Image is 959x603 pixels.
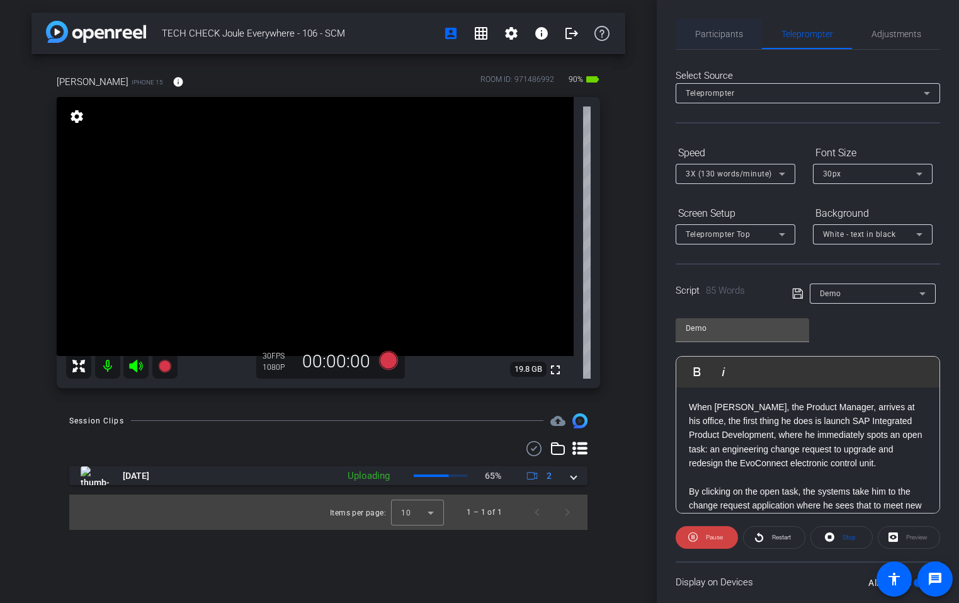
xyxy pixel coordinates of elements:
mat-icon: settings [504,26,519,41]
span: Destinations for your clips [550,413,565,428]
div: Items per page: [330,507,386,519]
button: Bold (⌘B) [685,359,709,384]
div: Uploading [341,469,396,483]
div: Script [676,284,775,298]
span: 90% [567,69,585,89]
mat-icon: grid_on [474,26,489,41]
div: ROOM ID: 971486992 [480,74,554,92]
span: [DATE] [123,469,149,483]
div: 30 [263,351,294,361]
div: Background [813,203,933,224]
span: [PERSON_NAME] [57,75,128,89]
span: Stop [843,534,856,541]
span: 30px [823,169,841,178]
div: Select Source [676,69,940,83]
mat-icon: logout [564,26,579,41]
input: Title [686,321,799,336]
div: 1080P [263,362,294,372]
mat-icon: account_box [443,26,458,41]
img: Session clips [572,413,587,428]
div: Screen Setup [676,203,795,224]
button: Restart [743,526,805,549]
span: 3X (130 words/minute) [686,169,772,178]
span: Adjustments [871,30,921,38]
span: 2 [547,469,552,483]
div: Font Size [813,142,933,164]
div: 00:00:00 [294,351,378,372]
span: FPS [271,352,285,360]
button: Next page [552,497,582,527]
mat-icon: settings [68,109,86,124]
span: TECH CHECK Joule Everywhere - 106 - SCM [162,21,436,46]
div: Display on Devices [676,561,940,602]
span: Demo [820,289,841,298]
span: Teleprompter [781,30,833,38]
span: Restart [772,534,791,541]
img: thumb-nail [81,466,109,485]
mat-icon: info [173,76,184,88]
mat-icon: info [534,26,549,41]
span: Pause [706,534,723,541]
mat-icon: fullscreen [548,362,563,377]
button: Pause [676,526,738,549]
span: iPhone 15 [132,78,163,87]
button: Stop [810,526,873,549]
div: Speed [676,142,795,164]
mat-expansion-panel-header: thumb-nail[DATE]Uploading65%2 [69,466,587,485]
span: Participants [695,30,743,38]
span: White - text in black [823,230,896,239]
label: All Devices [868,577,914,589]
span: 19.8 GB [510,362,547,377]
div: Session Clips [69,415,124,427]
mat-icon: cloud_upload [550,413,565,428]
mat-icon: accessibility [887,571,902,587]
p: When [PERSON_NAME], the Product Manager, arrives at his office, the first thing he does is launch... [689,400,927,471]
span: Teleprompter Top [686,230,750,239]
span: 85 Words [706,285,745,296]
span: Teleprompter [686,89,734,98]
mat-icon: message [928,571,943,587]
p: 65% [485,469,501,483]
img: app-logo [46,21,146,43]
mat-icon: battery_std [585,72,600,87]
button: Previous page [522,497,552,527]
div: 1 – 1 of 1 [467,506,502,519]
p: By clicking on the open task, the systems take him to the change request application where he see... [689,485,927,555]
button: Italic (⌘I) [712,359,735,384]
